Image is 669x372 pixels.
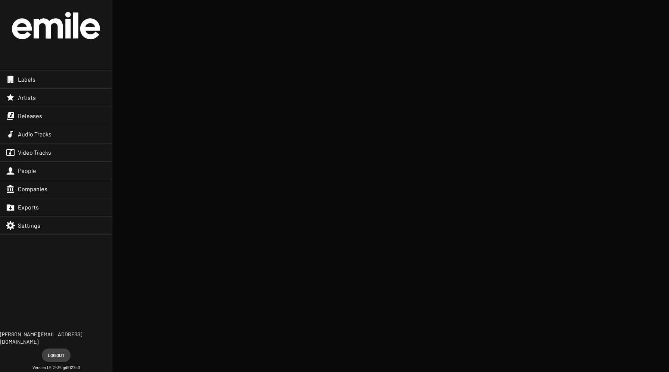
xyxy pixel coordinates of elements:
[18,167,36,174] span: People
[12,12,100,39] img: grand-official-logo.svg
[18,185,47,193] span: Companies
[48,349,65,362] span: Log out
[18,76,35,83] span: Labels
[18,130,52,138] span: Audio Tracks
[32,365,80,371] small: Version 1.6.2+35.gd9122c0
[42,349,71,362] button: Log out
[18,204,39,211] span: Exports
[18,149,51,156] span: Video Tracks
[18,222,40,229] span: Settings
[18,112,42,120] span: Releases
[18,94,36,101] span: Artists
